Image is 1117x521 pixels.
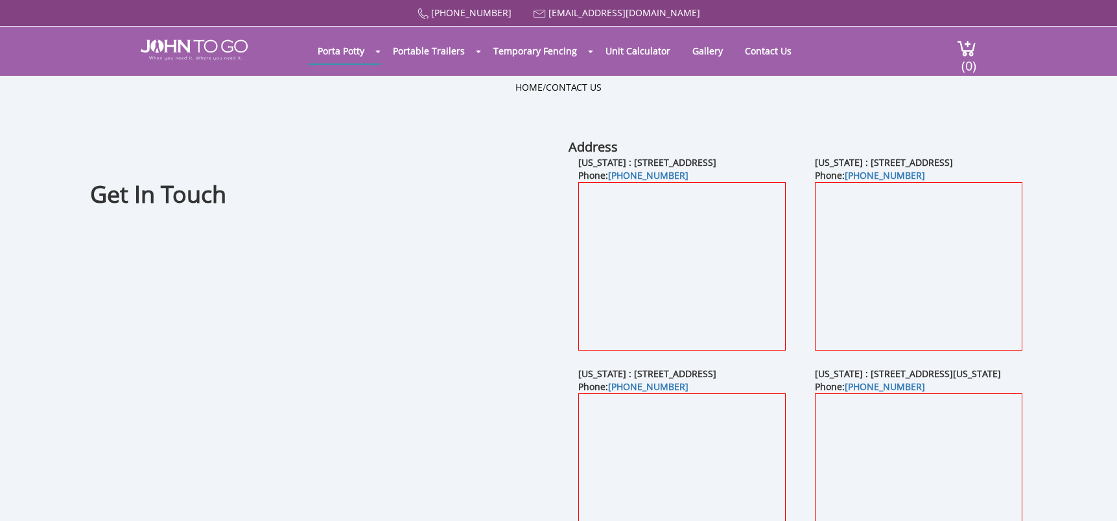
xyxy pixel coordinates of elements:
a: [PHONE_NUMBER] [845,169,925,181]
a: Porta Potty [308,38,374,64]
a: [PHONE_NUMBER] [431,6,511,19]
b: [US_STATE] : [STREET_ADDRESS] [815,156,953,168]
b: Address [569,138,618,156]
a: Unit Calculator [596,38,680,64]
a: Contact Us [546,81,602,93]
img: JOHN to go [141,40,248,60]
img: Mail [534,10,546,18]
a: Temporary Fencing [484,38,587,64]
span: (0) [961,47,976,75]
b: Phone: [815,380,925,393]
a: [PHONE_NUMBER] [845,380,925,393]
h1: Get In Touch [90,179,554,211]
a: [PHONE_NUMBER] [608,380,688,393]
b: [US_STATE] : [STREET_ADDRESS] [578,367,716,380]
b: [US_STATE] : [STREET_ADDRESS][US_STATE] [815,367,1001,380]
a: Contact Us [735,38,801,64]
b: Phone: [578,380,688,393]
a: Portable Trailers [383,38,475,64]
img: cart a [957,40,976,57]
b: Phone: [815,169,925,181]
button: Live Chat [1065,469,1117,521]
ul: / [515,81,602,94]
a: [PHONE_NUMBER] [608,169,688,181]
img: Call [417,8,429,19]
a: Home [515,81,543,93]
b: [US_STATE] : [STREET_ADDRESS] [578,156,716,168]
a: [EMAIL_ADDRESS][DOMAIN_NAME] [548,6,700,19]
b: Phone: [578,169,688,181]
a: Gallery [683,38,733,64]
